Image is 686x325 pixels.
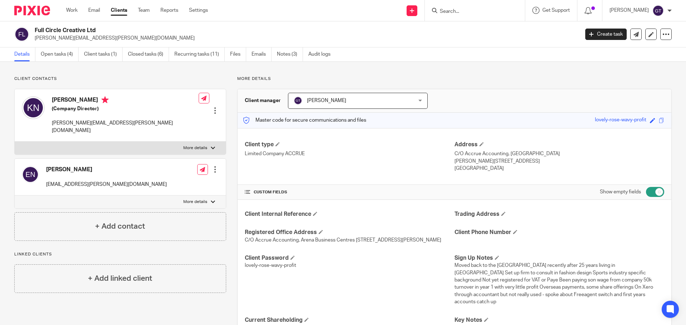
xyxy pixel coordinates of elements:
p: [EMAIL_ADDRESS][PERSON_NAME][DOMAIN_NAME] [46,181,167,188]
h4: Client type [245,141,454,148]
a: Settings [189,7,208,14]
span: [PERSON_NAME] [307,98,346,103]
h4: [PERSON_NAME] [52,96,199,105]
h4: Trading Address [454,210,664,218]
p: Limited Company ACCRUE [245,150,454,157]
a: Open tasks (4) [41,47,79,61]
img: svg%3E [294,96,302,105]
a: Work [66,7,78,14]
a: Create task [585,29,627,40]
h4: Client Internal Reference [245,210,454,218]
a: Files [230,47,246,61]
h4: Address [454,141,664,148]
h4: Registered Office Address [245,229,454,236]
label: Show empty fields [600,188,641,195]
p: C/O Accrue Accounting, [GEOGRAPHIC_DATA] [454,150,664,157]
h2: Full Circle Creative Ltd [35,27,467,34]
p: [PERSON_NAME] [610,7,649,14]
h4: Key Notes [454,316,664,324]
p: [PERSON_NAME][EMAIL_ADDRESS][PERSON_NAME][DOMAIN_NAME] [52,120,199,134]
h4: + Add linked client [88,273,152,284]
span: Get Support [542,8,570,13]
h4: Current Shareholding [245,316,454,324]
h4: Client Password [245,254,454,262]
a: Email [88,7,100,14]
img: svg%3E [652,5,664,16]
a: Details [14,47,35,61]
a: Emails [252,47,272,61]
h4: CUSTOM FIELDS [245,189,454,195]
p: More details [183,145,207,151]
h5: (Company Director) [52,105,199,112]
img: svg%3E [22,166,39,183]
h3: Client manager [245,97,281,104]
p: Client contacts [14,76,226,82]
a: Team [138,7,150,14]
h4: [PERSON_NAME] [46,166,167,173]
span: Moved back to the [GEOGRAPHIC_DATA] recently after 25 years living in [GEOGRAPHIC_DATA] Set up fi... [454,263,653,304]
p: [PERSON_NAME][STREET_ADDRESS] [454,158,664,165]
p: [PERSON_NAME][EMAIL_ADDRESS][PERSON_NAME][DOMAIN_NAME] [35,35,575,42]
a: Reports [160,7,178,14]
p: Master code for secure communications and files [243,117,366,124]
p: Linked clients [14,252,226,257]
img: svg%3E [14,27,29,42]
a: Recurring tasks (11) [174,47,225,61]
a: Closed tasks (6) [128,47,169,61]
span: C/O Accrue Accounting, Arena Business Centres [STREET_ADDRESS][PERSON_NAME] [245,238,441,243]
a: Client tasks (1) [84,47,123,61]
h4: Client Phone Number [454,229,664,236]
a: Audit logs [308,47,336,61]
p: More details [237,76,672,82]
img: Pixie [14,6,50,15]
a: Notes (3) [277,47,303,61]
span: lovely-rose-wavy-profit [245,263,296,268]
p: More details [183,199,207,205]
h4: Sign Up Notes [454,254,664,262]
h4: + Add contact [95,221,145,232]
i: Primary [101,96,109,103]
input: Search [439,9,503,15]
a: Clients [111,7,127,14]
img: svg%3E [22,96,45,119]
div: lovely-rose-wavy-profit [595,116,646,125]
p: [GEOGRAPHIC_DATA] [454,165,664,172]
